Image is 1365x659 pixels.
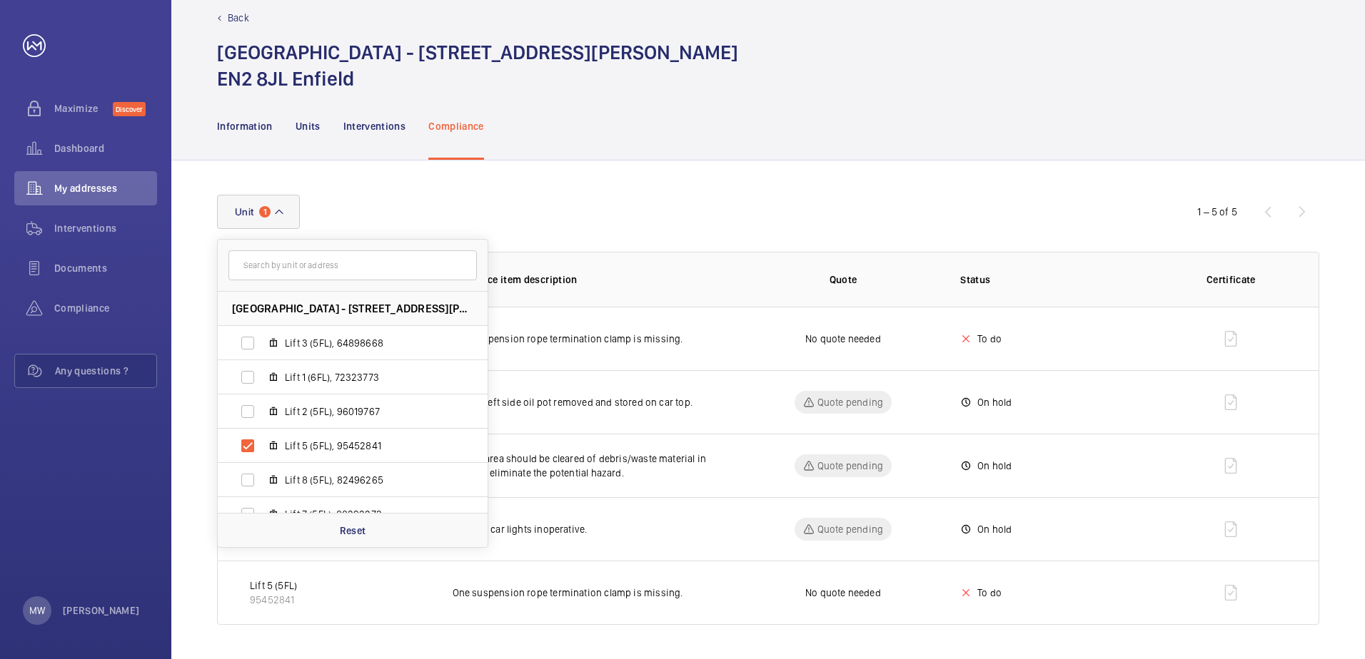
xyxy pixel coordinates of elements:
[54,181,157,195] span: My addresses
[830,272,857,287] p: Quote
[1197,205,1237,219] div: 1 – 5 of 5
[428,119,484,133] p: Compliance
[285,439,450,453] span: Lift 5 (5FL), 95452841
[817,522,883,536] p: Quote pending
[340,523,366,538] p: Reset
[217,195,300,229] button: Unit1
[217,39,738,92] h1: [GEOGRAPHIC_DATA] - [STREET_ADDRESS][PERSON_NAME] EN2 8JL Enfield
[29,603,45,618] p: MW
[977,586,1002,600] p: To do
[296,119,321,133] p: Units
[232,301,473,316] span: [GEOGRAPHIC_DATA] - [STREET_ADDRESS][PERSON_NAME]
[55,364,156,378] span: Any questions ?
[217,119,273,133] p: Information
[960,272,1149,287] p: Status
[977,459,1012,473] p: On hold
[228,11,249,25] p: Back
[285,336,450,350] span: Lift 3 (5FL), 64898668
[54,141,157,155] span: Dashboard
[977,395,1012,409] p: On hold
[285,473,450,487] span: Lift 8 (5FL), 82496265
[113,102,146,116] span: Discover
[250,578,297,593] p: Lift 5 (5FL)
[805,332,881,346] p: No quote needed
[453,395,726,409] p: Lift car left side oil pot removed and stored on car top.
[259,206,271,218] span: 1
[285,404,450,419] span: Lift 2 (5FL), 96019767
[805,586,881,600] p: No quote needed
[817,459,883,473] p: Quote pending
[453,332,726,346] p: One suspension rope termination clamp is missing.
[54,301,157,315] span: Compliance
[453,522,726,536] p: Three in car lights inoperative.
[63,603,140,618] p: [PERSON_NAME]
[453,272,726,287] p: Insurance item description
[817,395,883,409] p: Quote pending
[1172,272,1290,287] p: Certificate
[54,221,157,235] span: Interventions
[54,261,157,275] span: Documents
[235,206,253,218] span: Unit
[285,507,450,521] span: Lift 7 (5FL), 88292273
[343,119,406,133] p: Interventions
[250,593,297,607] p: 95452841
[228,250,477,280] input: Search by unit or address
[453,451,726,480] p: The pit area should be cleared of debris/waste material in order to eliminate the potential hazard.
[977,332,1002,346] p: To do
[54,101,113,116] span: Maximize
[977,522,1012,536] p: On hold
[285,370,450,384] span: Lift 1 (6FL), 72323773
[453,586,726,600] p: One suspension rope termination clamp is missing.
